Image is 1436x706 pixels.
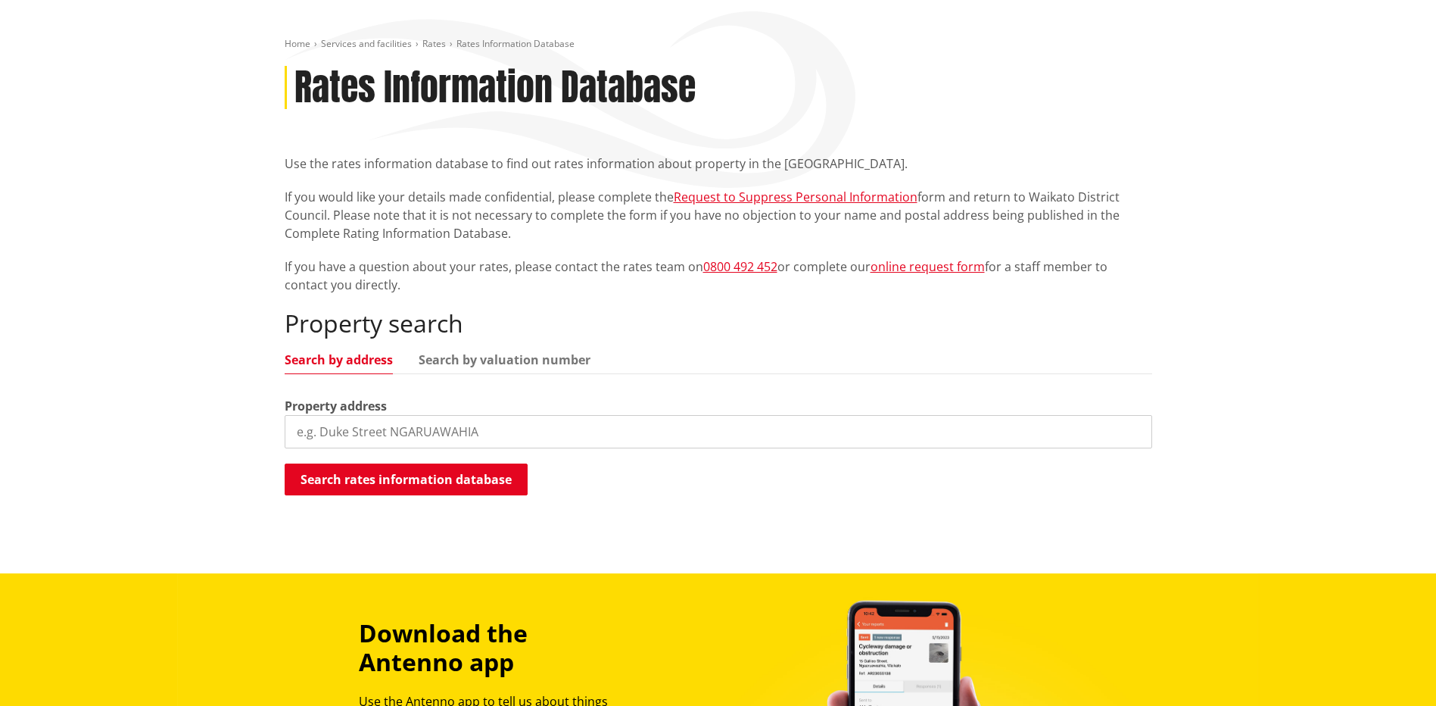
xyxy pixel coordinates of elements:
a: Request to Suppress Personal Information [674,189,917,205]
p: If you have a question about your rates, please contact the rates team on or complete our for a s... [285,258,1152,294]
a: Home [285,37,310,50]
nav: breadcrumb [285,38,1152,51]
a: Services and facilities [321,37,412,50]
a: Search by address [285,354,393,366]
h3: Download the Antenno app [359,619,633,677]
input: e.g. Duke Street NGARUAWAHIA [285,415,1152,448]
a: 0800 492 452 [703,258,777,275]
p: If you would like your details made confidential, please complete the form and return to Waikato ... [285,188,1152,242]
h1: Rates Information Database [294,66,696,110]
span: Rates Information Database [456,37,575,50]
a: Search by valuation number [419,354,590,366]
label: Property address [285,397,387,415]
a: online request form [871,258,985,275]
button: Search rates information database [285,464,528,495]
a: Rates [422,37,446,50]
p: Use the rates information database to find out rates information about property in the [GEOGRAPHI... [285,155,1152,173]
h2: Property search [285,309,1152,338]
